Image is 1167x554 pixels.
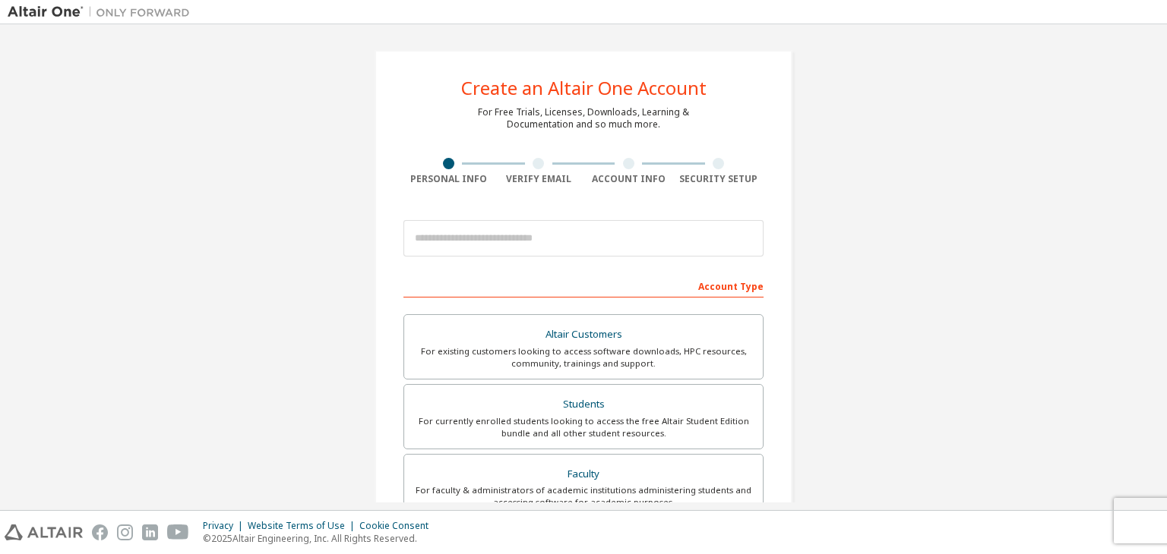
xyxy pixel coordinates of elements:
[583,173,674,185] div: Account Info
[413,415,754,439] div: For currently enrolled students looking to access the free Altair Student Edition bundle and all ...
[8,5,198,20] img: Altair One
[461,79,707,97] div: Create an Altair One Account
[248,520,359,532] div: Website Terms of Use
[413,464,754,485] div: Faculty
[92,524,108,540] img: facebook.svg
[117,524,133,540] img: instagram.svg
[413,394,754,415] div: Students
[359,520,438,532] div: Cookie Consent
[413,324,754,345] div: Altair Customers
[142,524,158,540] img: linkedin.svg
[674,173,764,185] div: Security Setup
[478,106,689,131] div: For Free Trials, Licenses, Downloads, Learning & Documentation and so much more.
[413,484,754,508] div: For faculty & administrators of academic institutions administering students and accessing softwa...
[167,524,189,540] img: youtube.svg
[203,520,248,532] div: Privacy
[403,273,764,297] div: Account Type
[403,173,494,185] div: Personal Info
[5,524,83,540] img: altair_logo.svg
[494,173,584,185] div: Verify Email
[413,345,754,370] div: For existing customers looking to access software downloads, HPC resources, community, trainings ...
[203,532,438,545] p: © 2025 Altair Engineering, Inc. All Rights Reserved.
